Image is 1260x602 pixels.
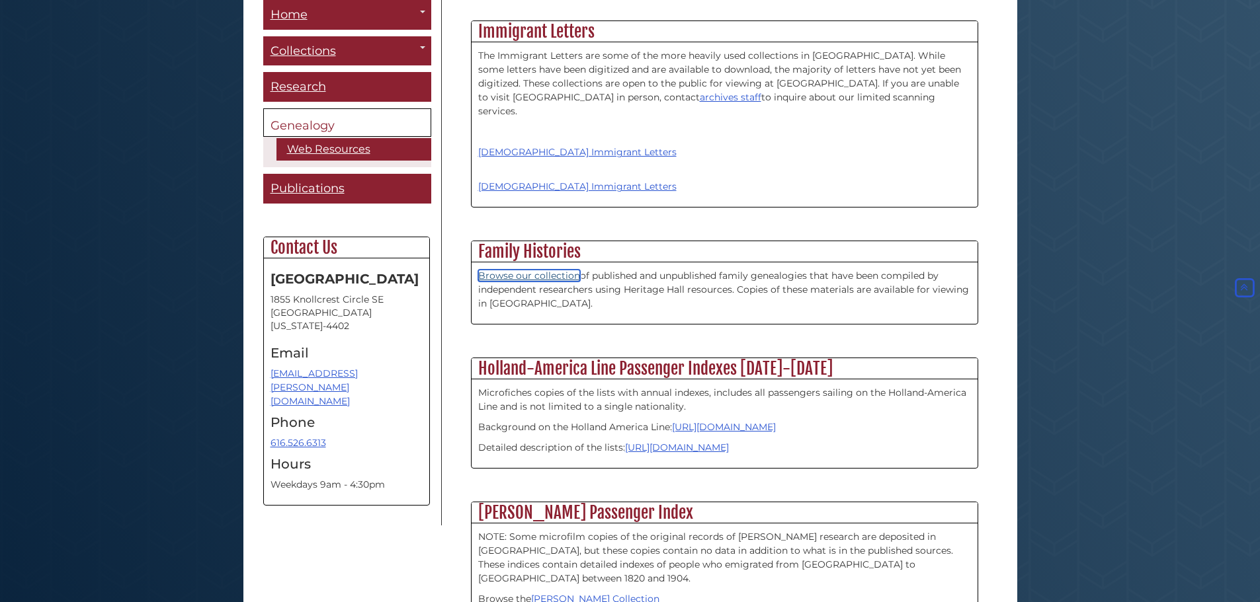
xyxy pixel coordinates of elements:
[672,421,776,433] a: [URL][DOMAIN_NAME]
[271,367,358,407] a: [EMAIL_ADDRESS][PERSON_NAME][DOMAIN_NAME]
[263,72,431,102] a: Research
[478,441,971,455] p: Detailed description of the lists:
[264,237,429,258] h2: Contact Us
[478,530,971,585] p: NOTE: Some microfilm copies of the original records of [PERSON_NAME] research are deposited in [G...
[271,181,345,196] span: Publications
[1232,282,1257,294] a: Back to Top
[271,437,326,449] a: 616.526.6313
[271,44,336,58] span: Collections
[271,7,308,22] span: Home
[271,415,423,430] h4: Phone
[271,118,335,133] span: Genealogy
[472,502,978,523] h2: [PERSON_NAME] Passenger Index
[472,21,978,42] h2: Immigrant Letters
[478,146,677,158] a: [DEMOGRAPHIC_DATA] Immigrant Letters
[472,241,978,262] h2: Family Histories
[625,441,729,453] a: [URL][DOMAIN_NAME]
[271,346,423,360] h4: Email
[263,108,431,137] a: Genealogy
[271,478,423,492] p: Weekdays 9am - 4:30pm
[478,386,971,414] p: Microfiches copies of the lists with annual indexes, includes all passengers sailing on the Holla...
[478,270,580,282] a: Browse our collection
[263,36,431,66] a: Collections
[478,420,971,434] p: Background on the Holland America Line:
[271,293,423,332] address: 1855 Knollcrest Circle SE [GEOGRAPHIC_DATA][US_STATE]-4402
[478,49,971,118] p: The Immigrant Letters are some of the more heavily used collections in [GEOGRAPHIC_DATA]. While s...
[276,138,431,161] a: Web Resources
[478,180,677,192] a: [DEMOGRAPHIC_DATA] Immigrant Letters
[271,457,423,471] h4: Hours
[472,358,978,379] h2: Holland-America Line Passenger Indexes [DATE]-[DATE]
[271,79,326,94] span: Research
[263,174,431,204] a: Publications
[700,91,761,103] a: archives staff
[478,269,971,311] p: of published and unpublished family genealogies that have been compiled by independent researcher...
[271,271,419,287] strong: [GEOGRAPHIC_DATA]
